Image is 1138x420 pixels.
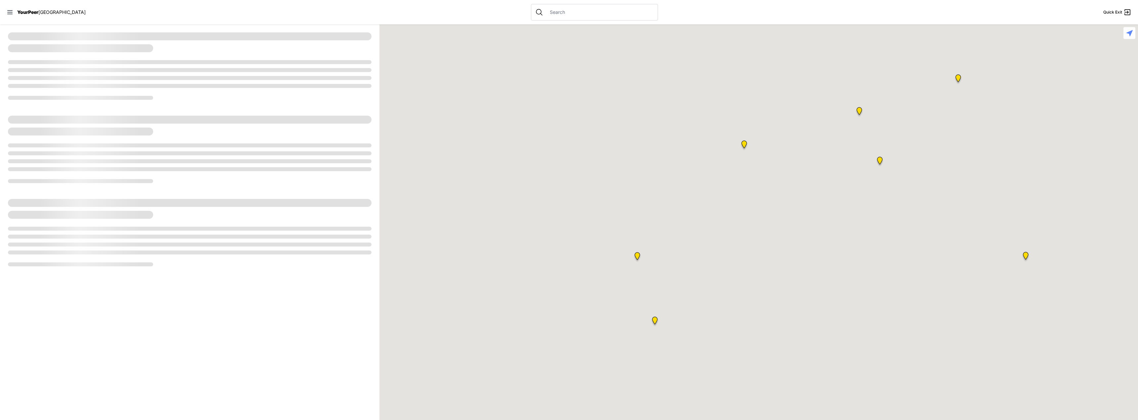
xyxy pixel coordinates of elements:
input: Search [546,9,654,16]
div: Keener Men's Shelter [1022,252,1030,262]
div: Bailey House, Inc. [954,74,962,85]
div: Trinity Lutheran Church [740,140,748,151]
div: Administrative Office, No Walk-Ins [633,252,641,263]
a: YourPeer[GEOGRAPHIC_DATA] [17,10,86,14]
a: Quick Exit [1103,8,1131,16]
span: YourPeer [17,9,38,15]
span: [GEOGRAPHIC_DATA] [38,9,86,15]
span: Quick Exit [1103,10,1122,15]
div: 820 MRT Residential Chemical Dependence Treatment Program [855,107,863,118]
div: Hamilton Senior Center [651,317,659,327]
